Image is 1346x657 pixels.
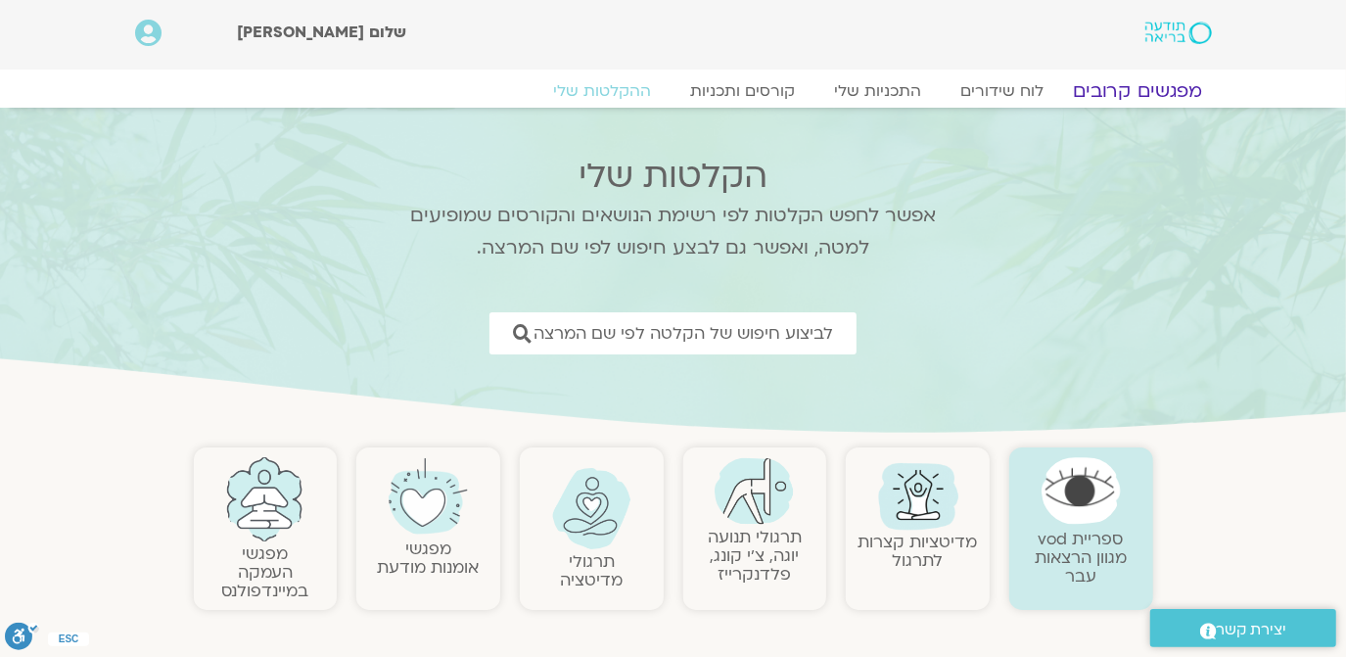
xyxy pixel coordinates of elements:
a: מפגשיהעמקה במיינדפולנס [221,542,308,602]
a: לביצוע חיפוש של הקלטה לפי שם המרצה [489,312,857,354]
a: ספריית vodמגוון הרצאות עבר [1035,528,1127,587]
p: אפשר לחפש הקלטות לפי רשימת הנושאים והקורסים שמופיעים למטה, ואפשר גם לבצע חיפוש לפי שם המרצה. [384,200,961,264]
a: התכניות שלי [815,81,942,101]
a: קורסים ותכניות [672,81,815,101]
a: מפגשים קרובים [1048,79,1226,103]
span: שלום [PERSON_NAME] [237,22,406,43]
a: תרגולימדיטציה [560,550,623,591]
span: יצירת קשר [1217,617,1287,643]
a: ההקלטות שלי [534,81,672,101]
nav: Menu [135,81,1212,101]
a: לוח שידורים [942,81,1064,101]
h2: הקלטות שלי [384,157,961,196]
a: מפגשיאומנות מודעת [378,538,480,579]
a: יצירת קשר [1150,609,1336,647]
span: לביצוע חיפוש של הקלטה לפי שם המרצה [534,324,833,343]
a: מדיטציות קצרות לתרגול [859,531,978,572]
a: תרגולי תנועהיוגה, צ׳י קונג, פלדנקרייז [708,526,802,586]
